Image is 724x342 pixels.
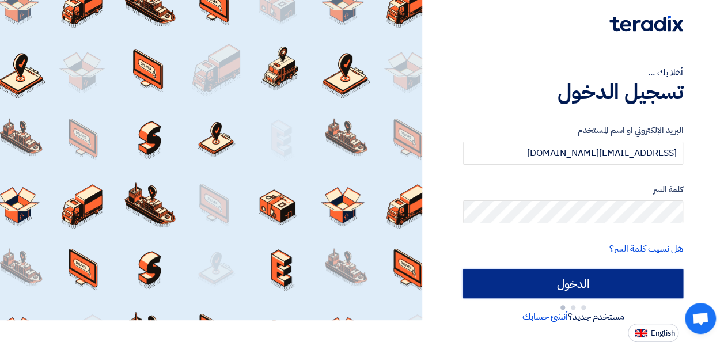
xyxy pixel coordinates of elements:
[651,329,675,337] span: English
[609,242,683,256] a: هل نسيت كلمة السر؟
[463,124,683,137] label: البريد الإلكتروني او اسم المستخدم
[463,310,683,324] div: مستخدم جديد؟
[609,16,683,32] img: Teradix logo
[463,79,683,105] h1: تسجيل الدخول
[463,66,683,79] div: أهلا بك ...
[463,269,683,298] input: الدخول
[685,303,716,334] a: Open chat
[635,329,647,337] img: en-US.png
[463,142,683,165] input: أدخل بريد العمل الإلكتروني او اسم المستخدم الخاص بك ...
[628,324,678,342] button: English
[522,310,568,324] a: أنشئ حسابك
[463,183,683,196] label: كلمة السر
